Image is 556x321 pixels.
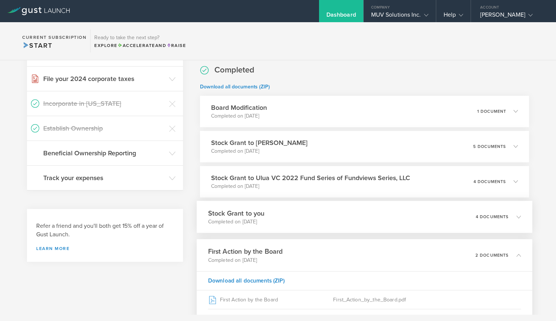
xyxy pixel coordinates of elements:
p: Completed on [DATE] [211,183,410,190]
h3: Incorporate in [US_STATE] [43,99,165,108]
p: 4 documents [476,214,509,219]
div: First Action by the Board [208,290,333,309]
h2: Current Subscription [22,35,87,40]
p: 1 document [477,109,506,114]
h3: Establish Ownership [43,124,165,133]
span: Start [22,41,52,50]
p: Completed on [DATE] [211,148,308,155]
p: Completed on [DATE] [208,218,265,225]
span: Raise [166,43,186,48]
h3: Stock Grant to you [208,208,265,218]
h2: Completed [214,65,254,75]
p: 5 documents [473,145,506,149]
h3: Stock Grant to Ulua VC 2022 Fund Series of Fundviews Series, LLC [211,173,410,183]
h3: Ready to take the next step? [94,35,186,40]
h3: First Action by the Board [208,246,283,256]
span: and [118,43,167,48]
iframe: Chat Widget [519,285,556,321]
p: 4 documents [474,180,506,184]
div: Dashboard [326,11,356,22]
h3: File your 2024 corporate taxes [43,74,165,84]
p: 2 documents [475,253,509,257]
h3: Refer a friend and you'll both get 15% off a year of Gust Launch. [36,222,174,239]
h3: Beneficial Ownership Reporting [43,148,165,158]
div: Ready to take the next step?ExploreAccelerateandRaise [90,30,190,53]
a: Learn more [36,246,174,251]
h3: Board Modification [211,103,267,112]
a: Download all documents (ZIP) [200,84,270,90]
p: Completed on [DATE] [211,112,267,120]
div: Explore [94,42,186,49]
h3: Track your expenses [43,173,165,183]
div: MUV Solutions Inc. [371,11,428,22]
div: Download all documents (ZIP) [197,271,532,290]
span: Accelerate [118,43,155,48]
div: Help [444,11,463,22]
div: [PERSON_NAME] [480,11,543,22]
div: First_Action_by_the_Board.pdf [333,290,521,309]
p: Completed on [DATE] [208,256,283,264]
h3: Stock Grant to [PERSON_NAME] [211,138,308,148]
div: Widget de chat [519,285,556,321]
